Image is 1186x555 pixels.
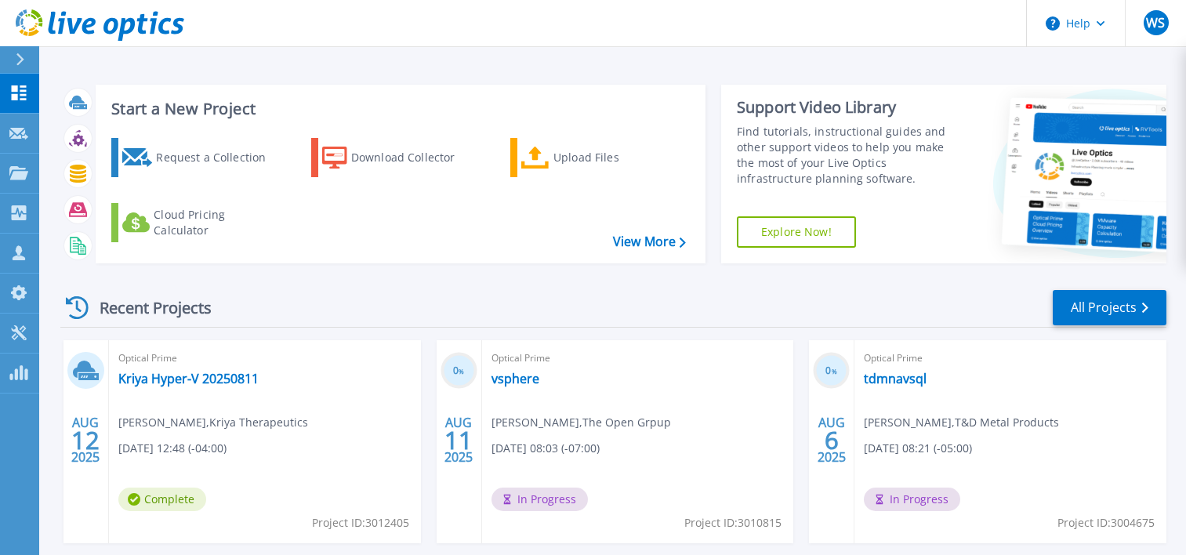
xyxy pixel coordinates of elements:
a: Explore Now! [737,216,856,248]
span: In Progress [491,488,588,511]
span: Optical Prime [491,350,785,367]
a: Upload Files [510,138,685,177]
div: AUG 2025 [71,412,100,469]
span: 6 [825,433,839,447]
span: Optical Prime [864,350,1157,367]
span: [PERSON_NAME] , T&D Metal Products [864,414,1059,431]
span: Project ID: 3012405 [312,514,409,531]
div: Upload Files [553,142,679,173]
a: tdmnavsql [864,371,927,386]
div: Cloud Pricing Calculator [154,207,279,238]
span: % [459,367,464,375]
a: Kriya Hyper-V 20250811 [118,371,259,386]
span: WS [1146,16,1165,29]
a: Download Collector [311,138,486,177]
span: 11 [444,433,473,447]
a: vsphere [491,371,539,386]
span: [DATE] 08:21 (-05:00) [864,440,972,457]
span: 12 [71,433,100,447]
a: Cloud Pricing Calculator [111,203,286,242]
h3: 0 [441,362,477,380]
div: Download Collector [351,142,477,173]
div: Find tutorials, instructional guides and other support videos to help you make the most of your L... [737,124,960,187]
span: [DATE] 12:48 (-04:00) [118,440,227,457]
div: Support Video Library [737,97,960,118]
span: [PERSON_NAME] , Kriya Therapeutics [118,414,308,431]
span: Project ID: 3010815 [684,514,782,531]
span: Optical Prime [118,350,412,367]
span: Project ID: 3004675 [1057,514,1155,531]
a: Request a Collection [111,138,286,177]
a: All Projects [1053,290,1166,325]
span: [PERSON_NAME] , The Open Grpup [491,414,671,431]
div: AUG 2025 [817,412,847,469]
span: In Progress [864,488,960,511]
div: Recent Projects [60,288,233,327]
span: Complete [118,488,206,511]
a: View More [613,234,686,249]
h3: 0 [813,362,850,380]
span: % [832,367,837,375]
div: Request a Collection [156,142,281,173]
div: AUG 2025 [444,412,473,469]
h3: Start a New Project [111,100,685,118]
span: [DATE] 08:03 (-07:00) [491,440,600,457]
